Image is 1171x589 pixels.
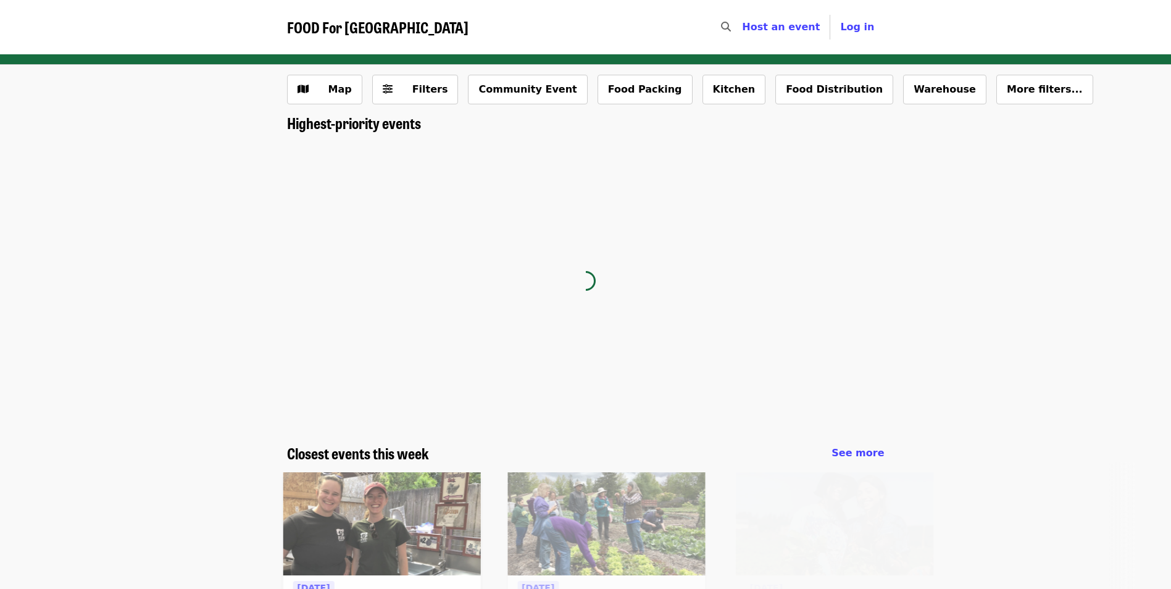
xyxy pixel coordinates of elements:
[996,75,1093,104] button: More filters...
[383,83,393,95] i: sliders-h icon
[328,83,352,95] span: Map
[742,21,820,33] a: Host an event
[287,445,429,462] a: Closest events this week
[775,75,893,104] button: Food Distribution
[736,472,933,576] img: Youth Farm organized by FOOD For Lane County
[840,21,874,33] span: Log in
[287,19,469,36] a: FOOD For [GEOGRAPHIC_DATA]
[287,75,362,104] button: Show map view
[412,83,448,95] span: Filters
[903,75,986,104] button: Warehouse
[831,447,884,459] span: See more
[598,75,693,104] button: Food Packing
[287,112,421,133] span: Highest-priority events
[721,21,731,33] i: search icon
[468,75,587,104] button: Community Event
[507,472,705,576] img: GrassRoots Garden organized by FOOD For Lane County
[831,446,884,461] a: See more
[298,83,309,95] i: map icon
[830,15,884,40] button: Log in
[287,442,429,464] span: Closest events this week
[372,75,459,104] button: Filters (0 selected)
[277,114,894,132] div: Highest-priority events
[283,472,480,576] img: GrassRoots Garden Kitchen Clean-up organized by FOOD For Lane County
[287,16,469,38] span: FOOD For [GEOGRAPHIC_DATA]
[277,445,894,462] div: Closest events this week
[287,114,421,132] a: Highest-priority events
[1007,83,1083,95] span: More filters...
[702,75,766,104] button: Kitchen
[738,12,748,42] input: Search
